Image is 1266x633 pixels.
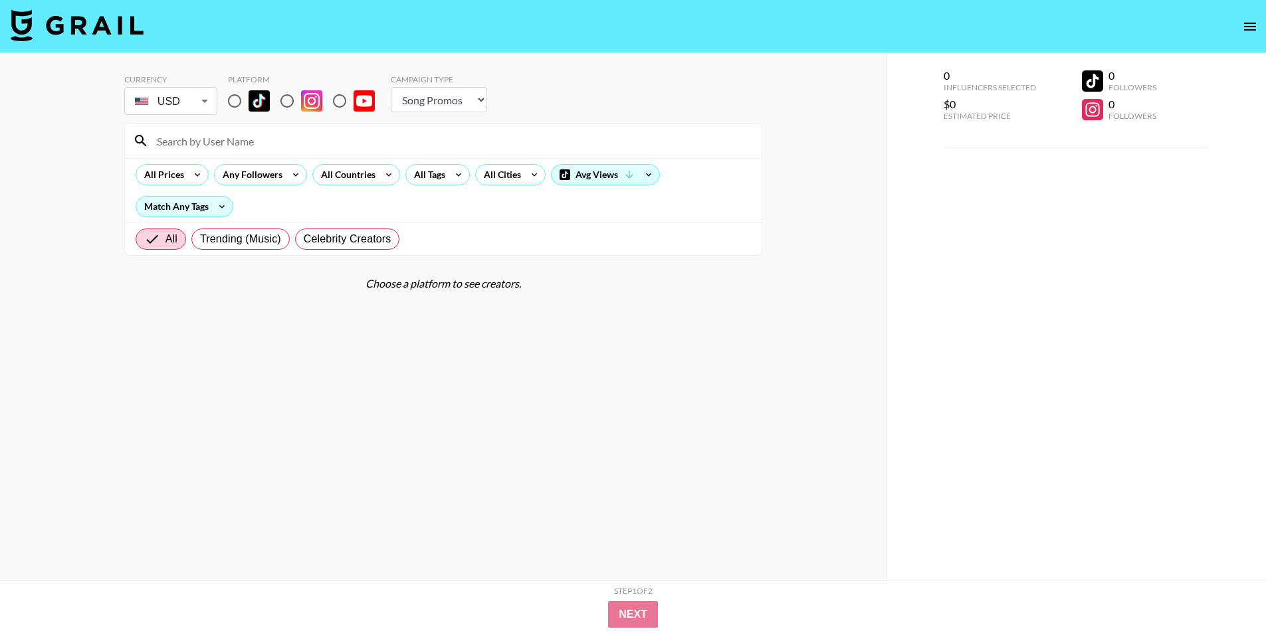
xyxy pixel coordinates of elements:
div: 0 [1108,98,1156,111]
button: Next [608,601,658,628]
div: Step 1 of 2 [614,586,653,596]
div: All Tags [406,165,448,185]
img: Instagram [301,90,322,112]
button: open drawer [1237,13,1263,40]
div: Followers [1108,111,1156,121]
span: Celebrity Creators [304,231,391,247]
div: USD [127,90,215,113]
span: All [165,231,177,247]
div: Avg Views [552,165,659,185]
div: 0 [944,69,1036,82]
div: $0 [944,98,1036,111]
div: Platform [228,74,385,84]
div: 0 [1108,69,1156,82]
div: All Prices [136,165,187,185]
div: Influencers Selected [944,82,1036,92]
div: Choose a platform to see creators. [124,277,762,290]
img: YouTube [354,90,375,112]
img: Grail Talent [11,9,144,41]
div: All Cities [476,165,524,185]
img: TikTok [249,90,270,112]
div: Match Any Tags [136,197,233,217]
div: Followers [1108,82,1156,92]
div: Estimated Price [944,111,1036,121]
div: All Countries [313,165,378,185]
input: Search by User Name [149,130,754,151]
div: Campaign Type [391,74,487,84]
div: Any Followers [215,165,285,185]
span: Trending (Music) [200,231,281,247]
div: Currency [124,74,217,84]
